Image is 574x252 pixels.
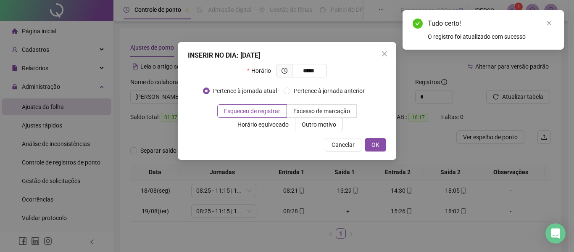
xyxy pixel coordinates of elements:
span: Pertence à jornada atual [210,86,280,95]
span: check-circle [413,19,423,29]
span: close [546,20,552,26]
span: Horário equivocado [237,121,289,128]
a: Close [545,19,554,28]
span: Cancelar [332,140,355,149]
span: Esqueceu de registrar [224,108,280,114]
div: INSERIR NO DIA : [DATE] [188,50,386,61]
span: Outro motivo [302,121,336,128]
span: close [381,50,388,57]
button: OK [365,138,386,151]
div: O registro foi atualizado com sucesso [428,32,554,41]
span: Pertence à jornada anterior [290,86,368,95]
button: Close [378,47,391,61]
span: OK [371,140,379,149]
label: Horário [247,64,276,77]
span: clock-circle [282,68,287,74]
button: Cancelar [325,138,361,151]
div: Tudo certo! [428,19,554,29]
span: Excesso de marcação [293,108,350,114]
div: Open Intercom Messenger [545,223,566,244]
